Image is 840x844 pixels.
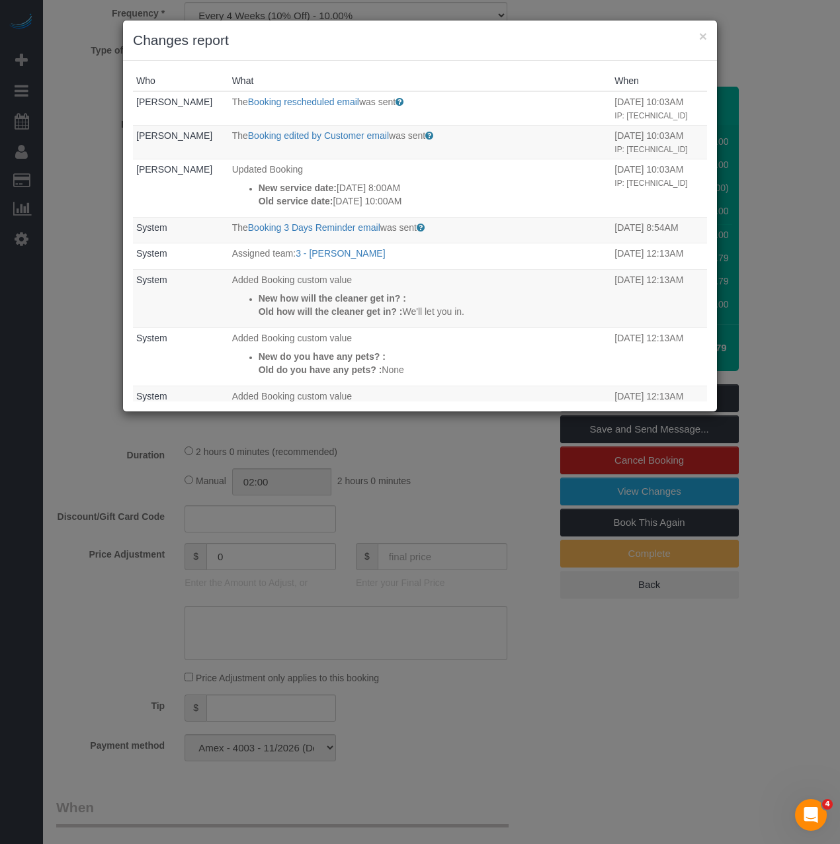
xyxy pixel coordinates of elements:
[611,125,707,159] td: When
[136,130,212,141] a: [PERSON_NAME]
[699,29,707,43] button: ×
[614,111,687,120] small: IP: [TECHNICAL_ID]
[232,130,248,141] span: The
[133,71,229,91] th: Who
[133,327,229,386] td: Who
[136,274,167,285] a: System
[259,306,403,317] strong: Old how will the cleaner get in? :
[259,363,609,376] p: None
[389,130,425,141] span: was sent
[611,243,707,270] td: When
[133,243,229,270] td: Who
[611,386,707,444] td: When
[232,333,352,343] span: Added Booking custom value
[611,327,707,386] td: When
[229,217,612,243] td: What
[259,181,609,194] p: [DATE] 8:00AM
[611,71,707,91] th: When
[136,248,167,259] a: System
[259,351,386,362] strong: New do you have any pets? :
[136,164,212,175] a: [PERSON_NAME]
[611,269,707,327] td: When
[229,269,612,327] td: What
[229,71,612,91] th: What
[822,799,833,810] span: 4
[614,179,687,188] small: IP: [TECHNICAL_ID]
[296,248,385,259] a: 3 - [PERSON_NAME]
[133,91,229,125] td: Who
[136,391,167,401] a: System
[248,130,389,141] a: Booking edited by Customer email
[229,327,612,386] td: What
[611,91,707,125] td: When
[232,391,352,401] span: Added Booking custom value
[232,97,248,107] span: The
[133,386,229,444] td: Who
[232,222,248,233] span: The
[136,333,167,343] a: System
[248,222,380,233] a: Booking 3 Days Reminder email
[229,386,612,444] td: What
[611,217,707,243] td: When
[133,30,707,50] h3: Changes report
[133,217,229,243] td: Who
[229,159,612,217] td: What
[133,159,229,217] td: Who
[229,91,612,125] td: What
[259,364,382,375] strong: Old do you have any pets? :
[136,97,212,107] a: [PERSON_NAME]
[259,196,333,206] strong: Old service date:
[232,274,352,285] span: Added Booking custom value
[795,799,827,831] iframe: Intercom live chat
[611,159,707,217] td: When
[133,125,229,159] td: Who
[229,243,612,270] td: What
[123,21,717,411] sui-modal: Changes report
[359,97,396,107] span: was sent
[232,164,303,175] span: Updated Booking
[229,125,612,159] td: What
[232,248,296,259] span: Assigned team:
[614,145,687,154] small: IP: [TECHNICAL_ID]
[133,269,229,327] td: Who
[259,305,609,318] p: We'll let you in.
[259,293,406,304] strong: New how will the cleaner get in? :
[380,222,417,233] span: was sent
[248,97,359,107] a: Booking rescheduled email
[259,194,609,208] p: [DATE] 10:00AM
[259,183,337,193] strong: New service date:
[136,222,167,233] a: System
